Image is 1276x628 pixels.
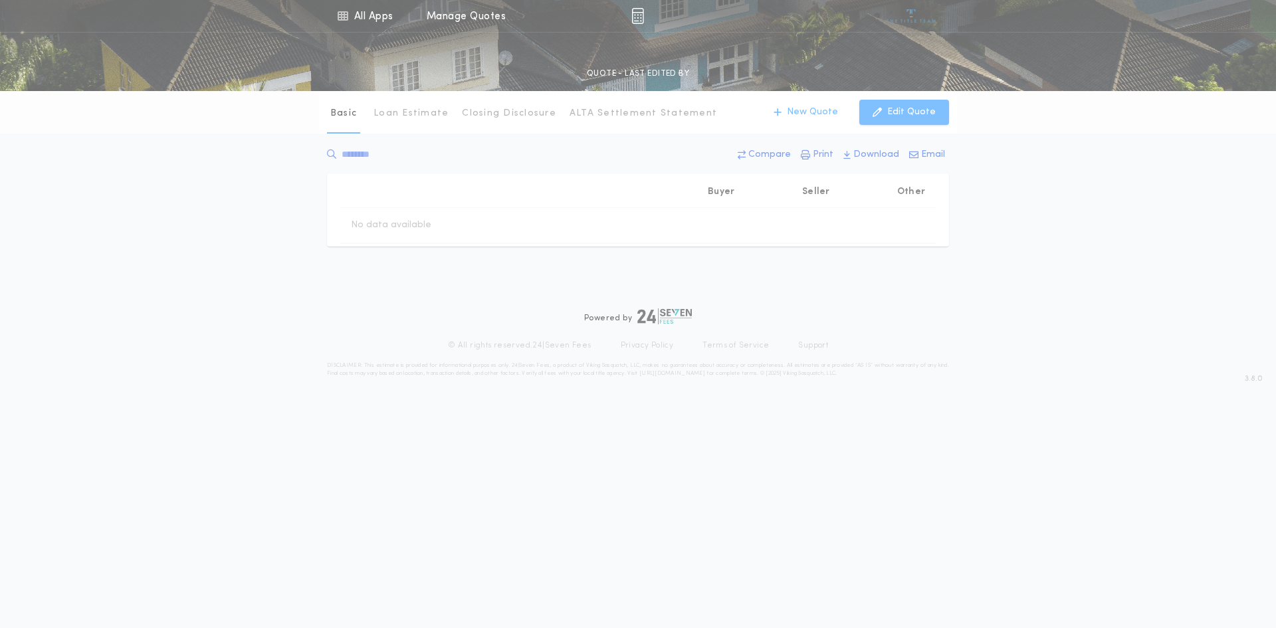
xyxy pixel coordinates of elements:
[859,100,949,125] button: Edit Quote
[462,107,556,120] p: Closing Disclosure
[802,185,830,199] p: Seller
[330,107,357,120] p: Basic
[748,148,791,161] p: Compare
[708,185,734,199] p: Buyer
[897,185,925,199] p: Other
[853,148,899,161] p: Download
[1245,373,1263,385] span: 3.8.0
[448,340,591,351] p: © All rights reserved. 24|Seven Fees
[813,148,833,161] p: Print
[327,362,949,377] p: DISCLAIMER: This estimate is provided for informational purposes only. 24|Seven Fees, a product o...
[702,340,769,351] a: Terms of Service
[631,8,644,24] img: img
[584,308,692,324] div: Powered by
[797,143,837,167] button: Print
[887,9,936,23] img: vs-icon
[921,148,945,161] p: Email
[839,143,903,167] button: Download
[639,371,705,376] a: [URL][DOMAIN_NAME]
[570,107,717,120] p: ALTA Settlement Statement
[798,340,828,351] a: Support
[905,143,949,167] button: Email
[734,143,795,167] button: Compare
[637,308,692,324] img: logo
[787,106,838,119] p: New Quote
[760,100,851,125] button: New Quote
[587,67,689,80] p: QUOTE - LAST EDITED BY
[373,107,449,120] p: Loan Estimate
[887,106,936,119] p: Edit Quote
[340,208,442,243] td: No data available
[621,340,674,351] a: Privacy Policy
